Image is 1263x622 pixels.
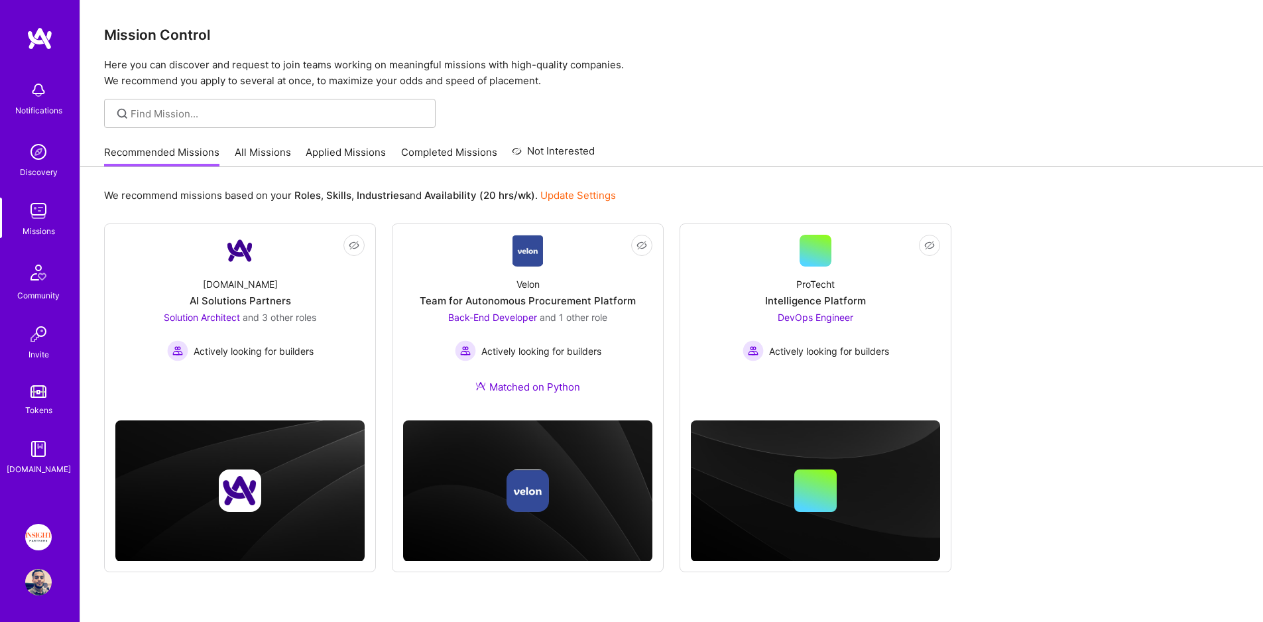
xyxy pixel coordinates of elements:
[540,189,616,202] a: Update Settings
[115,106,130,121] i: icon SearchGrey
[420,294,636,308] div: Team for Autonomous Procurement Platform
[27,27,53,50] img: logo
[636,240,647,251] i: icon EyeClosed
[507,469,549,512] img: Company logo
[190,294,291,308] div: AI Solutions Partners
[22,569,55,595] a: User Avatar
[778,312,853,323] span: DevOps Engineer
[403,420,652,562] img: cover
[475,381,486,391] img: Ateam Purple Icon
[20,165,58,179] div: Discovery
[326,189,351,202] b: Skills
[25,139,52,165] img: discovery
[455,340,476,361] img: Actively looking for builders
[22,524,55,550] a: Insight Partners: Data & AI - Sourcing
[194,344,314,358] span: Actively looking for builders
[203,277,278,291] div: [DOMAIN_NAME]
[481,344,601,358] span: Actively looking for builders
[796,277,835,291] div: ProTecht
[512,143,595,167] a: Not Interested
[30,385,46,398] img: tokens
[25,198,52,224] img: teamwork
[924,240,935,251] i: icon EyeClosed
[25,569,52,595] img: User Avatar
[743,340,764,361] img: Actively looking for builders
[25,321,52,347] img: Invite
[475,380,580,394] div: Matched on Python
[115,235,365,393] a: Company Logo[DOMAIN_NAME]AI Solutions PartnersSolution Architect and 3 other rolesActively lookin...
[243,312,316,323] span: and 3 other roles
[104,188,616,202] p: We recommend missions based on your , , and .
[294,189,321,202] b: Roles
[769,344,889,358] span: Actively looking for builders
[164,312,240,323] span: Solution Architect
[235,145,291,167] a: All Missions
[131,107,426,121] input: overall type: UNKNOWN_TYPE server type: NO_SERVER_DATA heuristic type: UNKNOWN_TYPE label: Find M...
[25,403,52,417] div: Tokens
[516,277,540,291] div: Velon
[401,145,497,167] a: Completed Missions
[306,145,386,167] a: Applied Missions
[29,347,49,361] div: Invite
[512,235,544,267] img: Company Logo
[104,27,1239,43] h3: Mission Control
[7,462,71,476] div: [DOMAIN_NAME]
[115,420,365,562] img: cover
[219,469,261,512] img: Company logo
[17,288,60,302] div: Community
[765,294,866,308] div: Intelligence Platform
[15,103,62,117] div: Notifications
[224,235,256,267] img: Company Logo
[104,57,1239,89] p: Here you can discover and request to join teams working on meaningful missions with high-quality ...
[104,145,219,167] a: Recommended Missions
[167,340,188,361] img: Actively looking for builders
[691,420,940,562] img: cover
[403,235,652,410] a: Company LogoVelonTeam for Autonomous Procurement PlatformBack-End Developer and 1 other roleActiv...
[25,524,52,550] img: Insight Partners: Data & AI - Sourcing
[357,189,404,202] b: Industries
[691,235,940,393] a: ProTechtIntelligence PlatformDevOps Engineer Actively looking for buildersActively looking for bu...
[23,257,54,288] img: Community
[23,224,55,238] div: Missions
[25,436,52,462] img: guide book
[349,240,359,251] i: icon EyeClosed
[25,77,52,103] img: bell
[448,312,537,323] span: Back-End Developer
[540,312,607,323] span: and 1 other role
[424,189,535,202] b: Availability (20 hrs/wk)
